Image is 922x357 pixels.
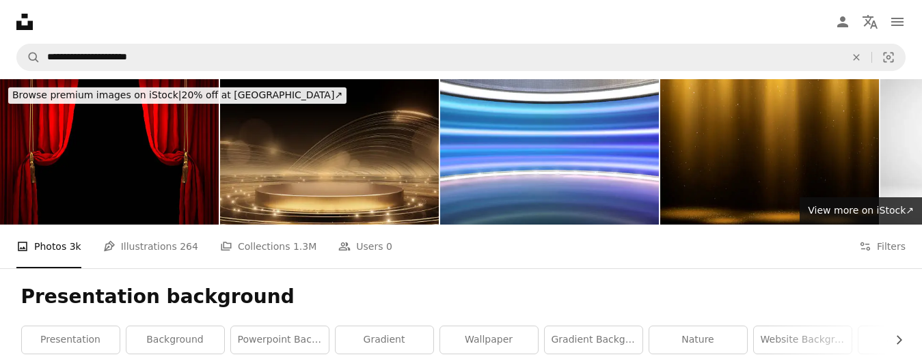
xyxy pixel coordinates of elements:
button: Clear [841,44,871,70]
img: Golden Podium with Elegant Light Waves [220,79,439,225]
a: Collections 1.3M [220,225,316,268]
span: 264 [180,239,198,254]
button: Visual search [872,44,905,70]
a: powerpoint background [231,326,329,354]
a: presentation [22,326,120,354]
span: View more on iStock ↗ [808,205,914,216]
a: View more on iStock↗ [800,197,922,225]
a: Users 0 [338,225,392,268]
span: 0 [386,239,392,254]
button: Language [856,8,884,35]
button: Search Unsplash [17,44,40,70]
a: Log in / Sign up [829,8,856,35]
a: gradient [336,326,433,354]
a: Illustrations 264 [103,225,198,268]
button: Filters [859,225,906,268]
span: 20% off at [GEOGRAPHIC_DATA] ↗ [12,89,342,100]
a: nature [649,326,747,354]
span: 1.3M [293,239,316,254]
form: Find visuals sitewide [16,44,906,71]
h1: Presentation background [21,285,901,309]
a: gradient background [545,326,642,354]
button: Menu [884,8,911,35]
a: Home — Unsplash [16,14,33,30]
button: scroll list to the right [886,326,901,354]
img: Golden sparkling light curtain [660,79,879,225]
img: Television studio, virtual studio set. ideal for green screen compositing. [440,79,659,225]
a: wallpaper [440,326,538,354]
span: Browse premium images on iStock | [12,89,181,100]
a: background [126,326,224,354]
a: website background [754,326,852,354]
